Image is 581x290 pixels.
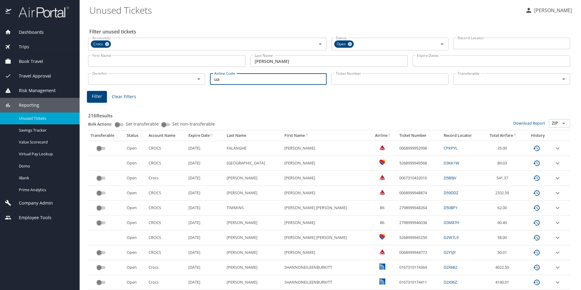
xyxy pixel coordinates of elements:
[11,58,43,65] span: Book Travel
[513,134,517,138] button: sort
[124,186,146,201] td: Open
[186,275,224,290] td: [DATE]
[11,200,53,206] span: Company Admin
[282,201,370,216] td: [PERSON_NAME] [PERSON_NAME]
[554,174,561,182] button: expand row
[194,75,203,83] button: Open
[19,187,72,193] span: Prime Analytics
[11,29,44,36] span: Dashboards
[524,130,552,141] th: History
[444,264,457,270] a: D2X6B2
[282,171,370,186] td: [PERSON_NAME]
[224,230,282,245] td: [PERSON_NAME]
[146,141,186,156] td: CROCS
[186,245,224,260] td: [DATE]
[124,216,146,230] td: Open
[379,144,385,150] img: Delta Airlines
[112,93,136,101] span: Clear Filters
[523,5,574,16] button: [PERSON_NAME]
[146,260,186,275] td: Crocs
[146,171,186,186] td: Crocs
[483,216,524,230] td: 60.49
[210,134,214,138] button: sort
[334,40,354,48] div: Open
[146,245,186,260] td: CROCS
[370,130,397,141] th: Airline
[172,122,215,126] span: Set non-transferable
[11,43,29,50] span: Trips
[186,156,224,171] td: [DATE]
[186,260,224,275] td: [DATE]
[397,275,441,290] td: 0167310174411
[124,141,146,156] td: Open
[554,160,561,167] button: expand row
[282,216,370,230] td: [PERSON_NAME]
[438,40,446,48] button: Open
[397,130,441,141] th: Ticket Number
[124,171,146,186] td: Open
[379,249,385,255] img: Delta Airlines
[282,260,370,275] td: SHANNONEILEENBURKITT
[483,245,524,260] td: 50.01
[397,230,441,245] td: 5268999945250
[224,156,282,171] td: [GEOGRAPHIC_DATA]
[483,156,524,171] td: 89.03
[380,220,384,225] span: B6
[483,275,524,290] td: 4140.01
[91,40,111,48] div: Crocs
[11,102,39,109] span: Reporting
[186,171,224,186] td: [DATE]
[483,171,524,186] td: 541.37
[19,139,72,145] span: Value Scorecard
[397,260,441,275] td: 0167310174364
[379,189,385,195] img: Delta Airlines
[224,141,282,156] td: FALANGHE
[5,6,12,18] img: icon-airportal.png
[146,275,186,290] td: Crocs
[397,216,441,230] td: 2798999946038
[109,91,139,102] button: Clear Filters
[554,189,561,197] button: expand row
[186,216,224,230] td: [DATE]
[146,216,186,230] td: CROCS
[224,216,282,230] td: [PERSON_NAME]
[91,41,107,47] span: Crocs
[444,279,457,285] a: D2X96Z
[282,130,370,141] th: First Name
[224,245,282,260] td: [PERSON_NAME]
[19,163,72,169] span: Domo
[559,75,568,83] button: Open
[282,141,370,156] td: [PERSON_NAME]
[186,230,224,245] td: [DATE]
[186,201,224,216] td: [DATE]
[444,145,458,151] a: CPKPYL
[146,186,186,201] td: CROCS
[11,87,56,94] span: Risk Management
[224,171,282,186] td: [PERSON_NAME]
[89,27,571,36] h2: Filter unused tickets
[554,145,561,152] button: expand row
[379,234,385,240] img: Southwest Airlines
[19,116,72,121] span: Unused Tickets
[146,230,186,245] td: CROCS
[186,141,224,156] td: [DATE]
[146,156,186,171] td: CROCS
[379,174,385,180] img: Delta Airlines
[334,41,349,47] span: Open
[124,156,146,171] td: Open
[282,230,370,245] td: [PERSON_NAME] [PERSON_NAME]
[282,245,370,260] td: [PERSON_NAME]
[513,120,545,126] a: Download Report
[124,130,146,141] th: Status
[305,134,309,138] button: sort
[11,73,51,79] span: Travel Approval
[282,156,370,171] td: [PERSON_NAME]
[380,205,384,210] span: B6
[554,204,561,212] button: expand row
[554,219,561,226] button: expand row
[444,175,456,181] a: D5B9JV
[483,130,524,141] th: Total Airfare
[146,130,186,141] th: Account Name
[19,151,72,157] span: Virtual Pay Lookup
[554,234,561,241] button: expand row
